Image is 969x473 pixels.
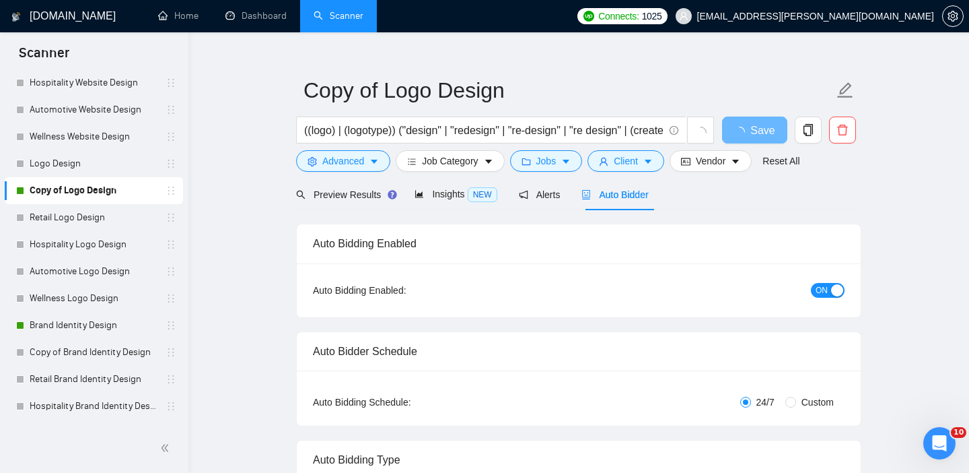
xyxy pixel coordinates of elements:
[308,156,317,166] span: setting
[313,283,490,298] div: Auto Bidding Enabled:
[561,156,571,166] span: caret-down
[468,187,497,202] span: NEW
[166,158,176,169] span: holder
[160,441,174,455] span: double-left
[166,77,176,88] span: holder
[694,127,707,139] span: loading
[942,11,964,22] a: setting
[30,393,157,420] a: Hospitality Brand Identity Design
[304,122,663,139] input: Search Freelance Jobs...
[166,401,176,412] span: holder
[522,156,531,166] span: folder
[670,126,678,135] span: info-circle
[722,117,787,144] button: Save
[166,239,176,250] span: holder
[830,124,855,136] span: delete
[313,224,845,263] div: Auto Bidding Enabled
[30,204,157,231] a: Retail Logo Design
[731,156,740,166] span: caret-down
[166,374,176,385] span: holder
[951,427,966,438] span: 10
[314,10,363,22] a: searchScanner
[30,69,157,96] a: Hospitality Website Design
[519,190,528,199] span: notification
[166,185,176,196] span: holder
[643,156,653,166] span: caret-down
[407,156,417,166] span: bars
[795,124,821,136] span: copy
[30,177,157,204] a: Copy of Logo Design
[322,154,364,168] span: Advanced
[30,150,157,177] a: Logo Design
[8,43,80,71] span: Scanner
[614,154,638,168] span: Client
[158,10,199,22] a: homeHome
[750,122,775,139] span: Save
[581,190,591,199] span: robot
[681,156,690,166] span: idcard
[30,285,157,312] a: Wellness Logo Design
[386,189,398,201] div: Tooltip anchor
[583,11,594,22] img: upwork-logo.png
[296,189,393,200] span: Preview Results
[166,131,176,142] span: holder
[166,266,176,277] span: holder
[510,150,583,172] button: folderJobscaret-down
[587,150,664,172] button: userClientcaret-down
[836,82,854,99] span: edit
[30,339,157,366] a: Copy of Brand Identity Design
[30,420,157,447] a: Automotive Brand Identity Design
[166,320,176,331] span: holder
[11,6,21,28] img: logo
[30,312,157,339] a: Brand Identity Design
[303,73,834,107] input: Scanner name...
[734,127,750,137] span: loading
[166,347,176,358] span: holder
[816,283,828,298] span: ON
[642,9,662,24] span: 1025
[166,104,176,115] span: holder
[415,189,424,199] span: area-chart
[519,189,561,200] span: Alerts
[943,11,963,22] span: setting
[696,154,725,168] span: Vendor
[796,395,839,410] span: Custom
[30,96,157,123] a: Automotive Website Design
[313,395,490,410] div: Auto Bidding Schedule:
[415,189,497,199] span: Insights
[795,117,822,144] button: copy
[225,10,287,22] a: dashboardDashboard
[296,150,390,172] button: settingAdvancedcaret-down
[670,150,752,172] button: idcardVendorcaret-down
[598,9,639,24] span: Connects:
[313,332,845,371] div: Auto Bidder Schedule
[536,154,557,168] span: Jobs
[599,156,608,166] span: user
[30,366,157,393] a: Retail Brand Identity Design
[581,189,648,200] span: Auto Bidder
[30,231,157,258] a: Hospitality Logo Design
[484,156,493,166] span: caret-down
[942,5,964,27] button: setting
[166,212,176,223] span: holder
[679,11,688,21] span: user
[30,258,157,285] a: Automotive Logo Design
[396,150,504,172] button: barsJob Categorycaret-down
[751,395,780,410] span: 24/7
[422,154,478,168] span: Job Category
[296,190,306,199] span: search
[369,156,379,166] span: caret-down
[923,427,956,460] iframe: Intercom live chat
[762,154,799,168] a: Reset All
[829,117,856,144] button: delete
[166,293,176,304] span: holder
[30,123,157,150] a: Wellness Website Design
